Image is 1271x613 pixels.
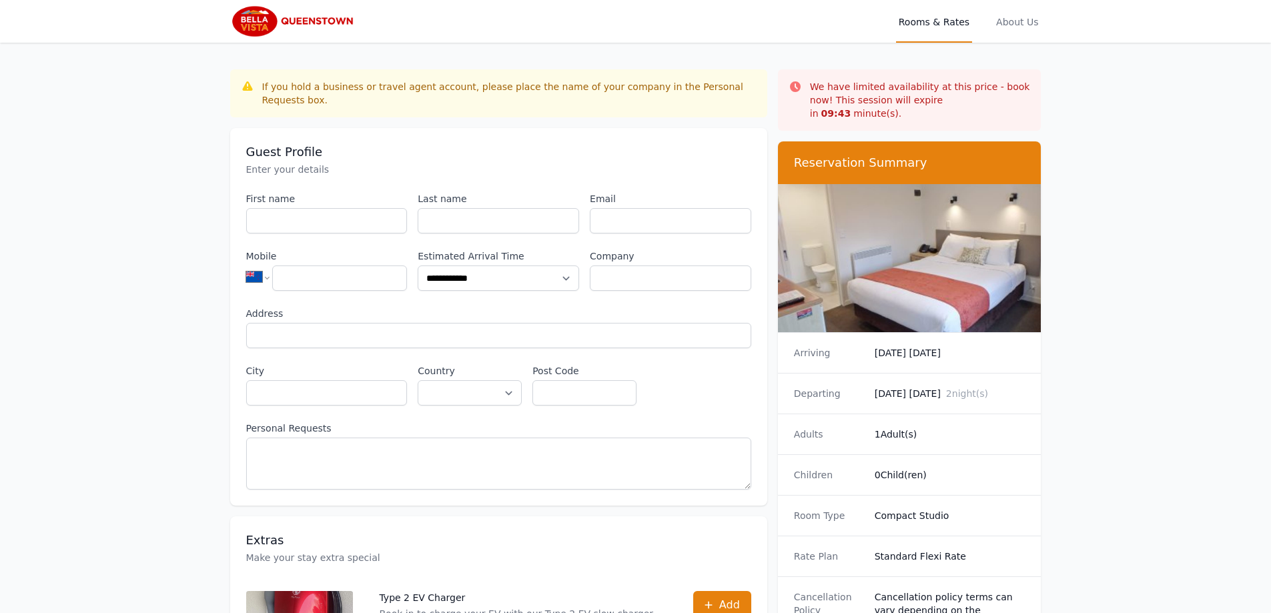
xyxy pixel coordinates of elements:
[946,388,988,399] span: 2 night(s)
[875,468,1025,482] dd: 0 Child(ren)
[794,428,864,441] dt: Adults
[246,551,751,564] p: Make your stay extra special
[590,249,751,263] label: Company
[246,532,751,548] h3: Extras
[246,163,751,176] p: Enter your details
[246,144,751,160] h3: Guest Profile
[875,550,1025,563] dd: Standard Flexi Rate
[875,387,1025,400] dd: [DATE] [DATE]
[719,597,740,613] span: Add
[418,249,579,263] label: Estimated Arrival Time
[821,108,851,119] strong: 09 : 43
[246,249,408,263] label: Mobile
[246,364,408,378] label: City
[875,346,1025,360] dd: [DATE] [DATE]
[778,184,1041,332] img: Compact Studio
[246,192,408,205] label: First name
[794,346,864,360] dt: Arriving
[246,307,751,320] label: Address
[230,5,358,37] img: Bella Vista Queenstown
[532,364,637,378] label: Post Code
[590,192,751,205] label: Email
[794,550,864,563] dt: Rate Plan
[380,591,667,604] p: Type 2 EV Charger
[794,509,864,522] dt: Room Type
[794,155,1025,171] h3: Reservation Summary
[810,80,1031,120] p: We have limited availability at this price - book now! This session will expire in minute(s).
[875,509,1025,522] dd: Compact Studio
[418,192,579,205] label: Last name
[794,387,864,400] dt: Departing
[794,468,864,482] dt: Children
[262,80,757,107] div: If you hold a business or travel agent account, please place the name of your company in the Pers...
[418,364,522,378] label: Country
[875,428,1025,441] dd: 1 Adult(s)
[246,422,751,435] label: Personal Requests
